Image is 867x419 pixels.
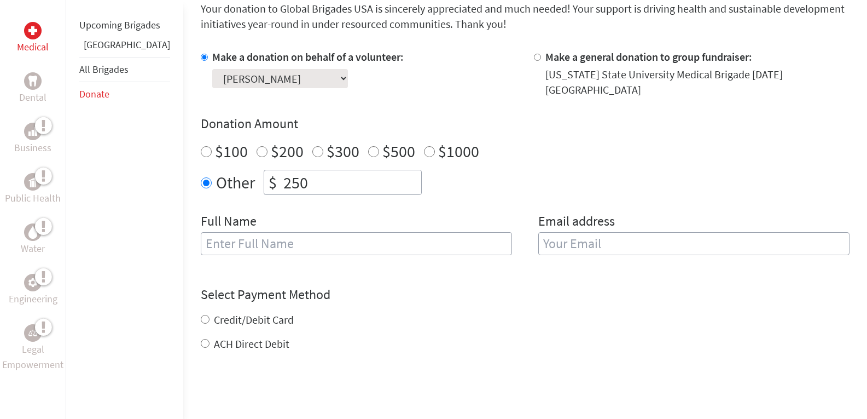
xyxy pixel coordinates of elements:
li: Guatemala [79,37,170,57]
label: Credit/Debit Card [214,313,294,326]
img: Legal Empowerment [28,330,37,336]
img: Water [28,226,37,238]
li: All Brigades [79,57,170,82]
a: Upcoming Brigades [79,19,160,31]
label: $200 [271,141,304,162]
div: [US_STATE] State University Medical Brigade [DATE] [GEOGRAPHIC_DATA] [545,67,849,97]
label: $500 [382,141,415,162]
h4: Donation Amount [201,115,849,133]
a: EngineeringEngineering [9,274,57,307]
div: Water [24,223,42,241]
img: Medical [28,26,37,35]
img: Engineering [28,278,37,287]
p: Your donation to Global Brigades USA is sincerely appreciated and much needed! Your support is dr... [201,1,849,32]
a: Donate [79,88,109,100]
a: BusinessBusiness [14,123,51,156]
p: Business [14,140,51,156]
div: Legal Empowerment [24,324,42,342]
a: WaterWater [21,223,45,256]
label: Full Name [201,213,257,232]
label: Make a general donation to group fundraiser: [545,50,752,64]
li: Donate [79,82,170,106]
p: Medical [17,39,49,55]
a: Legal EmpowermentLegal Empowerment [2,324,63,372]
p: Dental [19,90,46,105]
img: Business [28,127,37,136]
a: Public HealthPublic Health [5,173,61,206]
p: Public Health [5,191,61,206]
label: $100 [215,141,248,162]
div: Medical [24,22,42,39]
a: DentalDental [19,72,46,105]
p: Legal Empowerment [2,342,63,372]
input: Enter Full Name [201,232,512,255]
div: $ [264,170,281,194]
input: Your Email [538,232,849,255]
li: Upcoming Brigades [79,13,170,37]
div: Business [24,123,42,140]
a: All Brigades [79,63,129,76]
p: Engineering [9,291,57,307]
div: Dental [24,72,42,90]
img: Dental [28,76,37,86]
div: Engineering [24,274,42,291]
label: Other [216,170,255,195]
h4: Select Payment Method [201,286,849,303]
label: $1000 [438,141,479,162]
a: [GEOGRAPHIC_DATA] [84,38,170,51]
p: Water [21,241,45,256]
img: Public Health [28,176,37,187]
label: ACH Direct Debit [214,337,289,351]
label: Make a donation on behalf of a volunteer: [212,50,404,64]
div: Public Health [24,173,42,191]
label: Email address [538,213,615,232]
iframe: reCAPTCHA [201,374,367,416]
a: MedicalMedical [17,22,49,55]
label: $300 [327,141,359,162]
input: Enter Amount [281,170,421,194]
